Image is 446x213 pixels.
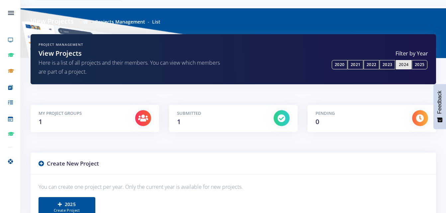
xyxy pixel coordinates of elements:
a: 2022 [364,60,379,69]
span: 1 [39,117,42,126]
button: Feedback - Show survey [433,84,446,129]
h5: Pending [315,110,402,117]
a: 2020 [332,60,347,69]
h5: Submitted [177,110,264,117]
a: 2024 [396,60,411,69]
nav: breadcrumb [83,18,160,25]
label: Filter by Year [238,49,428,57]
span: Feedback [437,91,443,114]
span: 1 [177,117,181,126]
h2: View Projects [39,48,228,58]
li: List [145,18,160,25]
p: Here is a list of all projects and their members. You can view which members are part of a project. [39,58,228,76]
h3: Create New Project [39,159,428,168]
a: 2025 [412,60,427,69]
h6: View Projects [31,16,74,26]
h6: Project Management [39,42,228,47]
h5: My Project Groups [39,110,125,117]
a: Projects Management [95,19,145,25]
a: 2023 [380,60,395,69]
span: 0 [315,117,319,126]
p: You can create one project per year. Only the current year is available for new projects. [39,182,428,191]
a: 2021 [348,60,363,69]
